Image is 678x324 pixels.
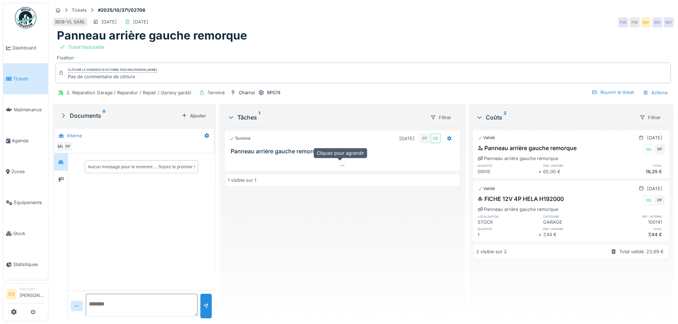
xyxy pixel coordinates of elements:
[12,137,45,144] span: Agenda
[57,43,669,61] div: Fixation
[20,286,45,292] div: Manager
[3,63,48,94] a: Tickets
[630,17,640,27] div: PW
[231,148,457,155] h3: Panneau arrière gauche remorque
[478,219,538,225] div: STOCK
[14,199,45,206] span: Équipements
[63,142,73,152] div: PF
[478,227,538,231] h6: quantité
[3,32,48,63] a: Dashboard
[72,7,87,14] div: Tickets
[88,164,195,170] div: Aucun message pour le moment … Soyez le premier !
[258,113,260,122] sup: 1
[647,185,662,192] div: [DATE]
[636,112,664,123] div: Filtrer
[640,87,671,98] div: Actions
[12,44,45,51] span: Dashboard
[664,17,674,27] div: MV
[56,142,66,152] div: MV
[476,248,507,255] div: 2 visible sur 2
[3,156,48,187] a: Zones
[604,168,665,175] div: 16,25 €
[227,113,424,122] div: Tâches
[543,163,604,168] h6: prix unitaire
[543,214,604,219] h6: catégorie
[95,7,148,14] strong: #2025/10/371/02706
[399,135,415,142] div: [DATE]
[543,227,604,231] h6: prix unitaire
[604,219,665,225] div: 100141
[643,195,653,205] div: GS
[427,112,454,123] div: Filtrer
[478,214,538,219] h6: localisation
[3,94,48,125] a: Maintenance
[431,133,441,143] div: GS
[604,163,665,168] h6: total
[6,289,17,299] li: GS
[14,106,45,113] span: Maintenance
[478,231,538,238] div: 1
[478,144,577,152] div: Panneau arrière gauche remorque
[13,230,45,237] span: Stock
[67,132,82,139] div: Interne
[3,187,48,218] a: Équipements
[57,29,247,42] h1: Panneau arrière gauche remorque
[420,133,430,143] div: PF
[55,18,85,25] div: I808-VL SARL
[476,113,634,122] div: Coûts
[3,125,48,156] a: Agenda
[478,135,495,141] div: Validé
[655,195,665,205] div: PF
[604,227,665,231] h6: total
[647,134,662,141] div: [DATE]
[314,148,367,158] div: Cliquez pour agrandir
[543,219,604,225] div: GARAGE
[478,186,495,192] div: Validé
[68,44,104,51] div: Ticket facturable
[655,144,665,154] div: PF
[60,111,179,120] div: Documents
[101,18,117,25] div: [DATE]
[133,18,148,25] div: [DATE]
[538,168,543,175] div: ×
[20,286,45,302] li: [PERSON_NAME]
[13,261,45,268] span: Statistiques
[543,231,604,238] div: 7,44 €
[239,89,255,96] div: Charroi
[618,17,628,27] div: PW
[6,286,45,303] a: GS Manager[PERSON_NAME]
[478,206,558,213] div: Panneau arrière gauche remorque
[179,111,209,121] div: Ajouter
[504,113,506,122] sup: 2
[68,73,157,80] div: Pas de commentaire de clôture
[478,163,538,168] h6: quantité
[619,248,664,255] div: Total validé: 23,69 €
[604,231,665,238] div: 7,44 €
[207,89,225,96] div: Terminé
[67,89,191,96] div: 2. Réparation Garage / Reparatur / Repair / Opravy garáží
[267,89,280,96] div: RP074
[478,155,558,162] div: Panneau arrière gauche remorque
[11,168,45,175] span: Zones
[478,195,564,203] div: FICHE 12V 4P HELA H192000
[3,249,48,280] a: Statistiques
[15,7,36,28] img: Badge_color-CXgf-gQk.svg
[538,231,543,238] div: ×
[478,168,538,175] div: 00h15
[641,17,651,27] div: MV
[228,177,256,184] div: 1 visible sur 1
[13,75,45,82] span: Tickets
[68,68,157,73] div: Clôturé le vendredi 10 octobre 2025 par [PERSON_NAME]
[103,111,106,120] sup: 0
[3,218,48,249] a: Stock
[604,214,665,219] h6: ref. interne
[589,87,637,97] div: Rouvrir le ticket
[543,168,604,175] div: 65,00 €
[643,144,653,154] div: GS
[652,17,662,27] div: MV
[229,136,251,142] div: Terminé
